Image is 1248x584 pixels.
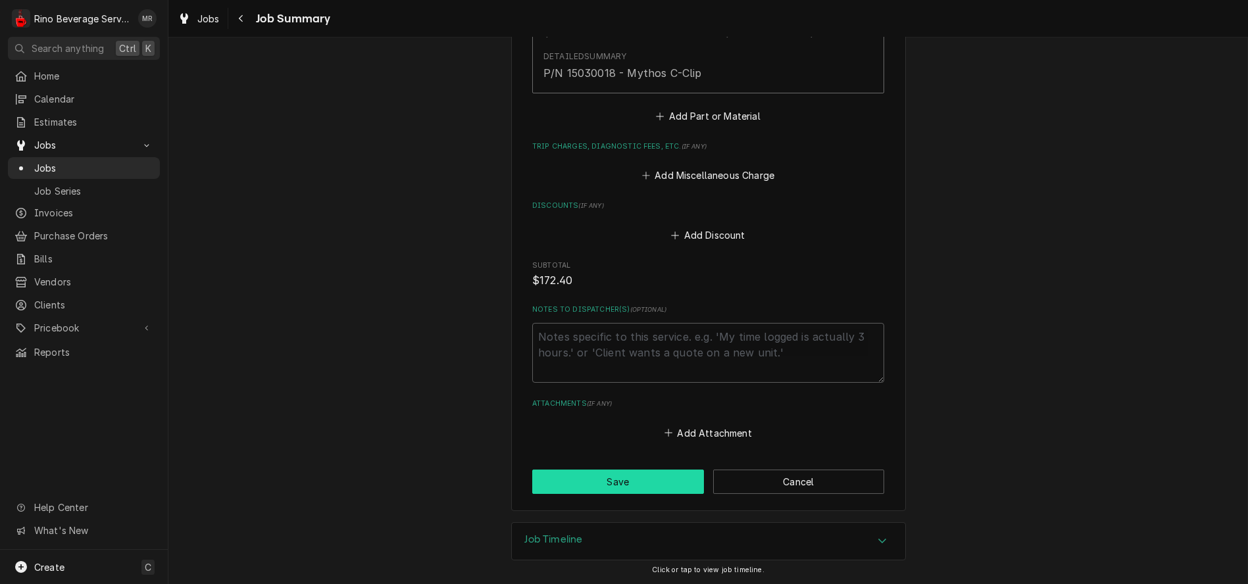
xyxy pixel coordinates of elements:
[532,304,884,382] div: Notes to Dispatcher(s)
[145,41,151,55] span: K
[8,497,160,518] a: Go to Help Center
[8,157,160,179] a: Jobs
[34,161,153,175] span: Jobs
[713,470,885,494] button: Cancel
[525,533,583,546] h3: Job Timeline
[34,184,153,198] span: Job Series
[532,141,884,152] label: Trip Charges, Diagnostic Fees, etc.
[8,317,160,339] a: Go to Pricebook
[34,298,153,312] span: Clients
[138,9,157,28] div: MR
[543,65,701,81] div: P/N 15030018 - Mythos C-Clip
[145,560,151,574] span: C
[652,566,764,574] span: Click or tap to view job timeline.
[34,69,153,83] span: Home
[639,166,776,185] button: Add Miscellaneous Charge
[532,201,884,244] div: Discounts
[669,226,747,244] button: Add Discount
[532,260,884,271] span: Subtotal
[532,260,884,289] div: Subtotal
[511,522,906,560] div: Job Timeline
[532,399,884,442] div: Attachments
[8,37,160,60] button: Search anythingCtrlK
[119,41,136,55] span: Ctrl
[587,400,612,407] span: ( if any )
[12,9,30,28] div: Rino Beverage Service's Avatar
[12,9,30,28] div: R
[8,248,160,270] a: Bills
[34,115,153,129] span: Estimates
[34,345,153,359] span: Reports
[34,321,134,335] span: Pricebook
[532,141,884,185] div: Trip Charges, Diagnostic Fees, etc.
[34,92,153,106] span: Calendar
[34,12,131,26] div: Rino Beverage Service
[8,294,160,316] a: Clients
[34,229,153,243] span: Purchase Orders
[532,399,884,409] label: Attachments
[532,273,884,289] span: Subtotal
[532,470,704,494] button: Save
[172,8,225,30] a: Jobs
[138,9,157,28] div: Melissa Rinehart's Avatar
[34,252,153,266] span: Bills
[34,562,64,573] span: Create
[34,206,153,220] span: Invoices
[34,500,152,514] span: Help Center
[252,10,331,28] span: Job Summary
[231,8,252,29] button: Navigate back
[662,424,755,442] button: Add Attachment
[578,202,603,209] span: ( if any )
[8,111,160,133] a: Estimates
[532,201,884,211] label: Discounts
[654,107,762,125] button: Add Part or Material
[532,470,884,494] div: Button Group Row
[34,138,134,152] span: Jobs
[532,274,572,287] span: $172.40
[34,523,152,537] span: What's New
[8,520,160,541] a: Go to What's New
[8,180,160,202] a: Job Series
[8,225,160,247] a: Purchase Orders
[682,143,707,150] span: ( if any )
[532,304,884,315] label: Notes to Dispatcher(s)
[512,523,905,560] button: Accordion Details Expand Trigger
[197,12,220,26] span: Jobs
[8,88,160,110] a: Calendar
[32,41,104,55] span: Search anything
[630,306,667,313] span: ( optional )
[543,51,626,62] div: Detailed Summary
[8,341,160,363] a: Reports
[8,65,160,87] a: Home
[512,523,905,560] div: Accordion Header
[8,271,160,293] a: Vendors
[8,202,160,224] a: Invoices
[532,470,884,494] div: Button Group
[8,134,160,156] a: Go to Jobs
[34,275,153,289] span: Vendors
